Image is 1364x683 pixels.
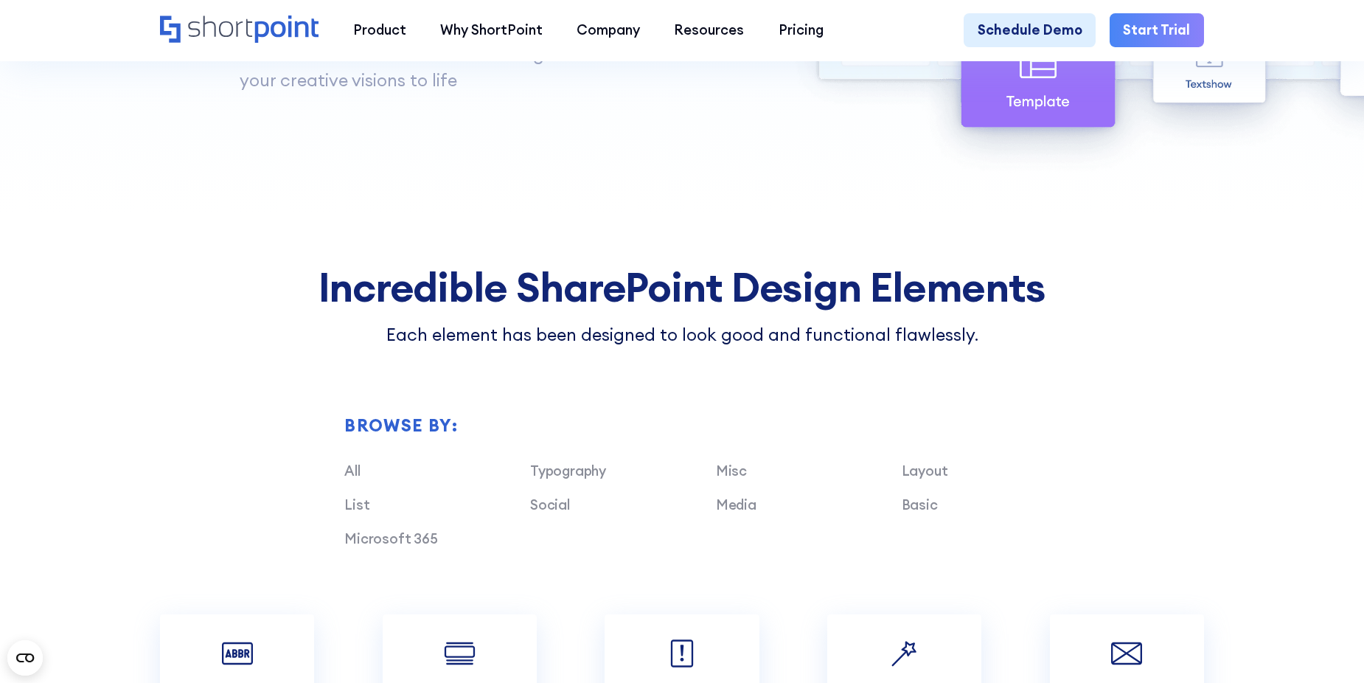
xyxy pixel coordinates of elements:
[1110,13,1204,47] a: Start Trial
[716,496,756,513] a: Media
[560,13,657,47] a: Company
[344,530,438,547] a: Microsoft 365
[344,462,360,479] a: All
[240,42,574,93] p: Over 60 SharePoint elements to bring your creative visions to life
[344,417,1087,434] div: Browse by:
[7,640,43,676] button: Open CMP widget
[423,13,560,47] a: Why ShortPoint
[964,13,1096,47] a: Schedule Demo
[353,20,406,41] div: Product
[902,496,938,513] a: Basic
[762,13,841,47] a: Pricing
[661,633,703,674] img: Alert
[902,462,948,479] a: Layout
[779,20,824,41] div: Pricing
[716,462,747,479] a: Misc
[160,15,319,45] a: Home
[217,633,258,674] img: Abbreviation
[530,496,570,513] a: Social
[160,264,1203,309] h2: Incredible SharePoint Design Elements
[160,322,1203,348] p: Each element has been designed to look good and functional flawlessly.
[344,496,369,513] a: List
[1290,612,1364,683] iframe: Chat Widget
[336,13,423,47] a: Product
[577,20,640,41] div: Company
[884,633,925,674] img: Animate
[530,462,606,479] a: Typography
[439,633,481,674] img: Accordion
[657,13,761,47] a: Resources
[674,20,744,41] div: Resources
[440,20,543,41] div: Why ShortPoint
[1106,633,1147,674] img: Background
